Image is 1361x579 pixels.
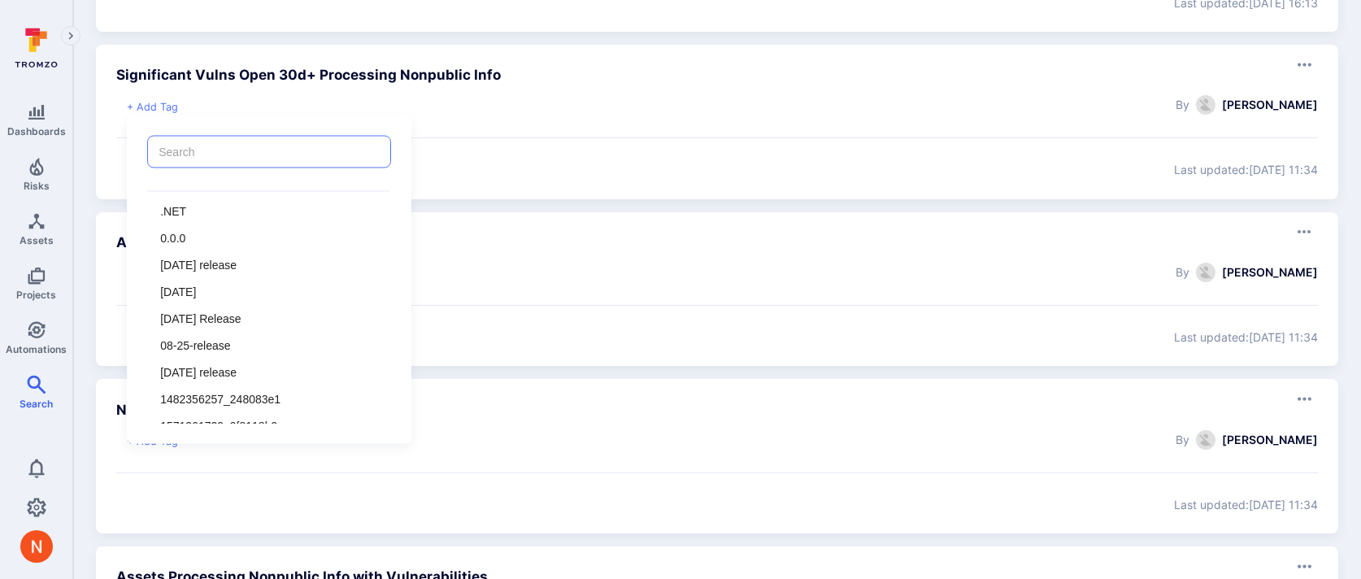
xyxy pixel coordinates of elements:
a: Nonpublic Info without Security Testing [116,402,389,418]
img: ACg8ocIprwjrgDQnDsNSk9Ghn5p5-B8DpAKWoJ5Gi9syOE4K59tr4Q=s96-c [20,530,53,563]
a: Assets Processing Nonpublic Info [116,234,350,250]
div: By [1176,95,1318,115]
div: Eric Sheridan [1196,430,1215,450]
img: ACg8ocLcdMmxTJCEb_aCWsrvPl5RoQZFNJ_XX5rYuHIUOFxSG9qteQ=s96-c [1196,95,1215,115]
img: ACg8ocLcdMmxTJCEb_aCWsrvPl5RoQZFNJ_XX5rYuHIUOFxSG9qteQ=s96-c [1196,430,1215,450]
strong: [PERSON_NAME] [1222,95,1318,115]
img: ACg8ocLcdMmxTJCEb_aCWsrvPl5RoQZFNJ_XX5rYuHIUOFxSG9qteQ=s96-c [1196,263,1215,282]
div: Last updated: [DATE] 11:34 [913,483,1318,513]
p: .NET [160,203,186,220]
i: Expand navigation menu [65,29,76,43]
div: Last updated: [DATE] 11:34 [913,148,1318,178]
div: Neeren Patki [20,530,53,563]
p: 08-25-release [160,337,230,355]
button: + Add Tag [127,100,178,115]
strong: [PERSON_NAME] [1222,430,1318,450]
p: 0.0.0 [160,230,185,247]
button: Expand navigation menu [61,26,80,46]
input: Search [155,144,383,160]
div: Eric Sheridan [1196,263,1215,282]
p: 1571261729_9f8118b9 [160,418,277,435]
span: Automations [6,343,67,355]
div: By [1176,430,1318,450]
a: Significant Vulns Open 30d+ Processing Nonpublic Info [116,67,501,83]
div: By [1176,263,1318,282]
p: [DATE] [160,284,196,301]
p: [DATE] release [160,257,237,274]
p: [DATE] release [160,364,237,381]
span: Risks [24,180,50,192]
p: [DATE] Release [160,311,241,328]
span: Projects [16,289,56,301]
span: Dashboards [7,125,66,137]
p: 1482356257_248083e1 [160,391,280,408]
div: Last updated: [DATE] 11:34 [913,316,1318,346]
span: Search [20,398,53,410]
strong: [PERSON_NAME] [1222,263,1318,282]
span: Assets [20,234,54,246]
div: Eric Sheridan [1196,95,1215,115]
